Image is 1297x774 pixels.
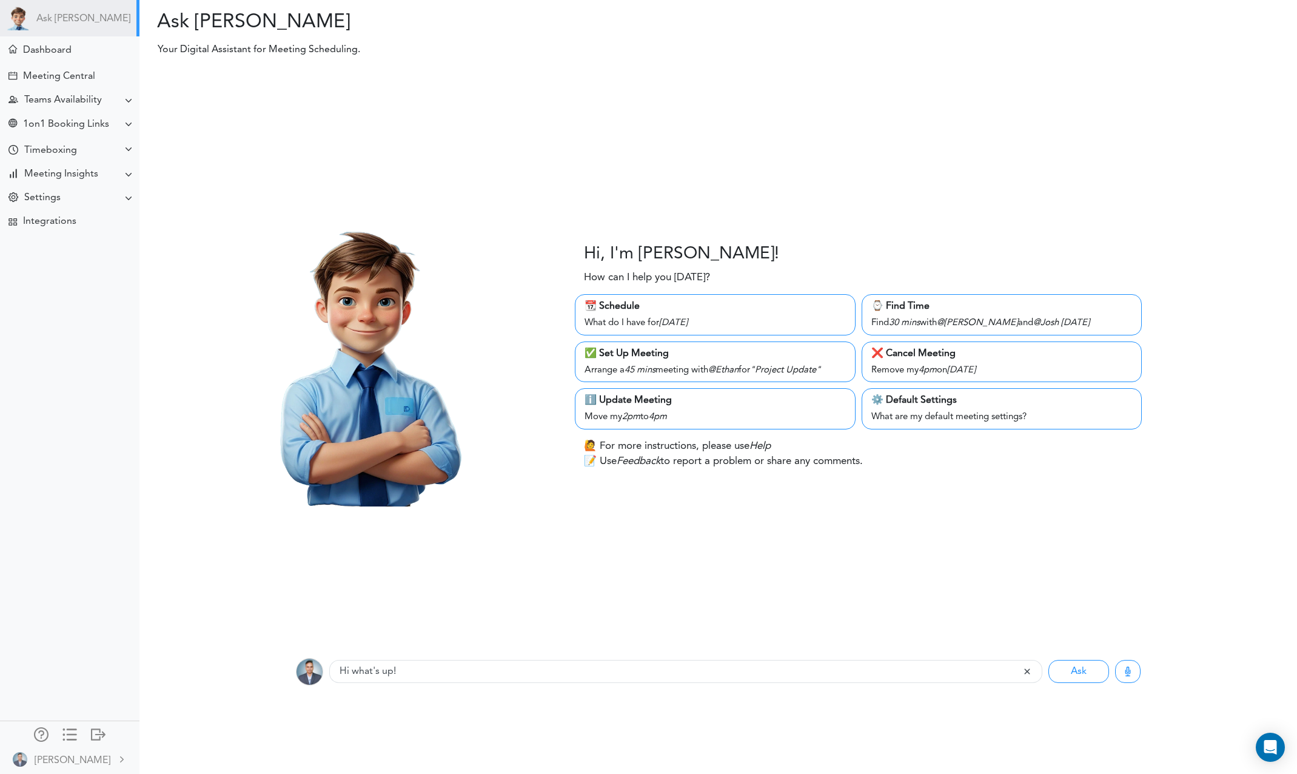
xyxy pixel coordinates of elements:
[23,119,109,130] div: 1on1 Booking Links
[584,439,771,454] p: 🙋 For more instructions, please use
[1256,733,1285,762] div: Open Intercom Messenger
[708,366,739,375] i: @Ethan
[585,314,845,331] div: What do I have for
[23,216,76,227] div: Integrations
[8,119,17,130] div: Share Meeting Link
[62,727,77,739] div: Show only icons
[585,361,845,378] div: Arrange a meeting with for
[1033,318,1059,328] i: @Josh
[62,727,77,744] a: Change side menu
[24,192,61,204] div: Settings
[584,244,779,265] h3: Hi, I'm [PERSON_NAME]!
[919,366,937,375] i: 4pm
[8,45,17,53] div: Meeting Dashboard
[24,145,77,156] div: Timeboxing
[585,393,845,408] div: ℹ️ Update Meeting
[35,753,110,768] div: [PERSON_NAME]
[617,456,660,466] i: Feedback
[23,45,72,56] div: Dashboard
[91,727,106,739] div: Log out
[214,207,513,506] img: Theo.png
[24,169,98,180] div: Meeting Insights
[622,412,640,422] i: 2pm
[749,441,771,451] i: Help
[871,408,1132,425] div: What are my default meeting settings?
[625,366,655,375] i: 45 mins
[23,71,95,82] div: Meeting Central
[36,13,130,25] a: Ask [PERSON_NAME]
[937,318,1018,328] i: @[PERSON_NAME]
[750,366,821,375] i: "Project Update"
[8,72,17,80] div: Create Meeting
[585,299,845,314] div: 📆 Schedule
[149,11,709,34] h2: Ask [PERSON_NAME]
[584,270,710,286] p: How can I help you [DATE]?
[871,314,1132,331] div: Find with and
[296,658,323,685] img: BWv8PPf8N0ctf3JvtTlAAAAAASUVORK5CYII=
[649,412,667,422] i: 4pm
[947,366,976,375] i: [DATE]
[871,346,1132,361] div: ❌ Cancel Meeting
[871,299,1132,314] div: ⌚️ Find Time
[34,727,49,744] a: Manage Members and Externals
[585,408,845,425] div: Move my to
[871,361,1132,378] div: Remove my on
[34,727,49,739] div: Manage Members and Externals
[24,95,102,106] div: Teams Availability
[149,42,959,57] p: Your Digital Assistant for Meeting Scheduling.
[8,145,18,156] div: Time Your Goals
[8,218,17,226] div: TEAMCAL AI Workflow Apps
[6,6,30,30] img: Powered by TEAMCAL AI
[659,318,688,328] i: [DATE]
[1048,660,1109,683] button: Ask
[871,393,1132,408] div: ⚙️ Default Settings
[1061,318,1090,328] i: [DATE]
[585,346,845,361] div: ✅ Set Up Meeting
[584,454,863,469] p: 📝 Use to report a problem or share any comments.
[889,318,920,328] i: 30 mins
[13,752,27,767] img: BWv8PPf8N0ctf3JvtTlAAAAAASUVORK5CYII=
[1,745,138,773] a: [PERSON_NAME]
